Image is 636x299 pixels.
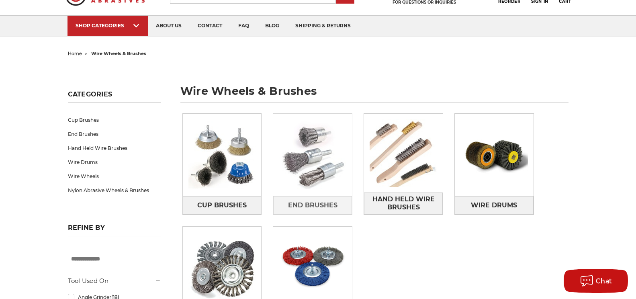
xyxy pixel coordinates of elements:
[68,224,161,236] h5: Refine by
[273,196,352,214] a: End Brushes
[288,199,337,212] span: End Brushes
[596,277,612,285] span: Chat
[68,155,161,169] a: Wire Drums
[190,16,230,36] a: contact
[455,196,534,214] a: Wire Drums
[183,196,262,214] a: Cup Brushes
[76,23,140,29] div: SHOP CATEGORIES
[364,193,442,214] span: Hand Held Wire Brushes
[257,16,287,36] a: blog
[91,51,146,56] span: wire wheels & brushes
[180,86,569,103] h1: wire wheels & brushes
[68,169,161,183] a: Wire Wheels
[471,199,517,212] span: Wire Drums
[68,276,161,286] h5: Tool Used On
[230,16,257,36] a: faq
[68,113,161,127] a: Cup Brushes
[364,114,443,193] img: Hand Held Wire Brushes
[68,127,161,141] a: End Brushes
[148,16,190,36] a: about us
[455,116,534,195] img: Wire Drums
[564,269,628,293] button: Chat
[197,199,247,212] span: Cup Brushes
[68,183,161,197] a: Nylon Abrasive Wheels & Brushes
[273,116,352,195] img: End Brushes
[68,90,161,103] h5: Categories
[287,16,359,36] a: shipping & returns
[183,116,262,195] img: Cup Brushes
[68,51,82,56] a: home
[364,193,443,215] a: Hand Held Wire Brushes
[68,141,161,155] a: Hand Held Wire Brushes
